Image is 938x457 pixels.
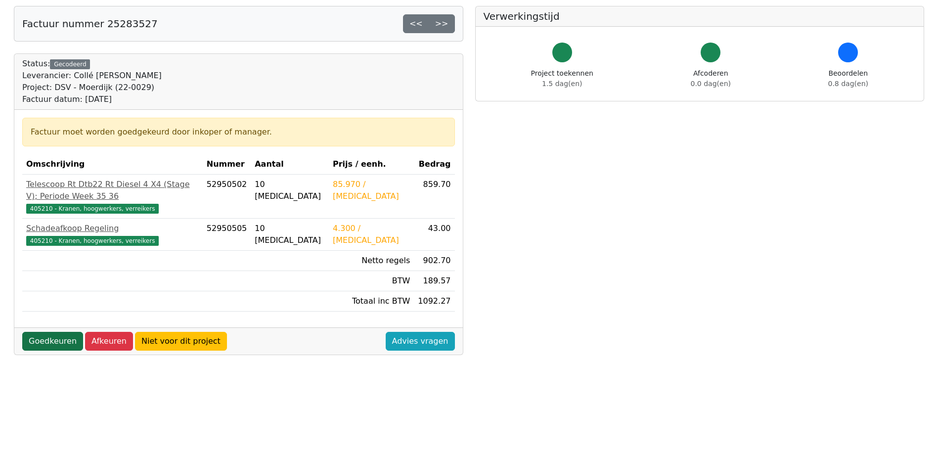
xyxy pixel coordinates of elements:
td: BTW [329,271,414,291]
div: 10 [MEDICAL_DATA] [255,223,325,246]
a: << [403,14,429,33]
td: 902.70 [414,251,454,271]
a: Advies vragen [386,332,455,351]
span: 405210 - Kranen, hoogwerkers, verreikers [26,236,159,246]
td: 859.70 [414,175,454,219]
span: 0.8 dag(en) [828,80,868,88]
div: 85.970 / [MEDICAL_DATA] [333,179,410,202]
th: Nummer [203,154,251,175]
div: Schadeafkoop Regeling [26,223,199,234]
a: Afkeuren [85,332,133,351]
a: Telescoop Rt Dtb22 Rt Diesel 4 X4 (Stage V); Periode Week 35 36405210 - Kranen, hoogwerkers, verr... [26,179,199,214]
th: Omschrijving [22,154,203,175]
span: 1.5 dag(en) [542,80,582,88]
div: Gecodeerd [50,59,90,69]
td: 52950502 [203,175,251,219]
td: 189.57 [414,271,454,291]
h5: Verwerkingstijd [484,10,916,22]
div: Factuur datum: [DATE] [22,93,162,105]
a: >> [429,14,455,33]
td: Netto regels [329,251,414,271]
a: Schadeafkoop Regeling405210 - Kranen, hoogwerkers, verreikers [26,223,199,246]
a: Goedkeuren [22,332,83,351]
td: 1092.27 [414,291,454,312]
td: 52950505 [203,219,251,251]
div: Factuur moet worden goedgekeurd door inkoper of manager. [31,126,447,138]
th: Aantal [251,154,329,175]
div: Afcoderen [691,68,731,89]
th: Prijs / eenh. [329,154,414,175]
td: Totaal inc BTW [329,291,414,312]
div: 10 [MEDICAL_DATA] [255,179,325,202]
div: Telescoop Rt Dtb22 Rt Diesel 4 X4 (Stage V); Periode Week 35 36 [26,179,199,202]
td: 43.00 [414,219,454,251]
div: Beoordelen [828,68,868,89]
div: Project: DSV - Moerdijk (22-0029) [22,82,162,93]
span: 405210 - Kranen, hoogwerkers, verreikers [26,204,159,214]
div: 4.300 / [MEDICAL_DATA] [333,223,410,246]
div: Leverancier: Collé [PERSON_NAME] [22,70,162,82]
a: Niet voor dit project [135,332,227,351]
th: Bedrag [414,154,454,175]
span: 0.0 dag(en) [691,80,731,88]
h5: Factuur nummer 25283527 [22,18,158,30]
div: Status: [22,58,162,105]
div: Project toekennen [531,68,593,89]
